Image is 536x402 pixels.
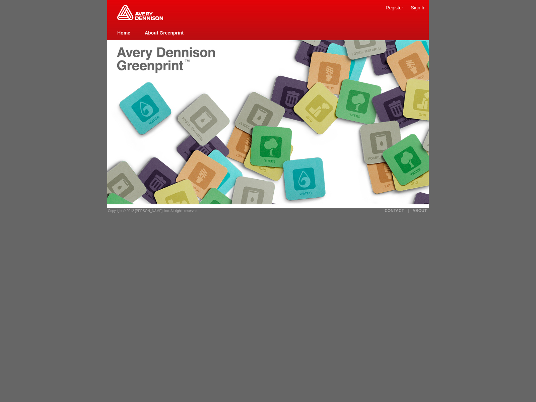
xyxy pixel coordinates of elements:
span: Copyright © 2012 [PERSON_NAME], Inc. All rights reserved. [108,209,198,213]
img: Home [117,5,163,20]
a: Greenprint [117,17,163,21]
a: About Greenprint [145,30,184,36]
a: | [408,208,409,213]
a: CONTACT [385,208,404,213]
a: Home [117,30,130,36]
a: ABOUT [412,208,427,213]
a: Register [386,5,403,10]
a: Sign In [411,5,425,10]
